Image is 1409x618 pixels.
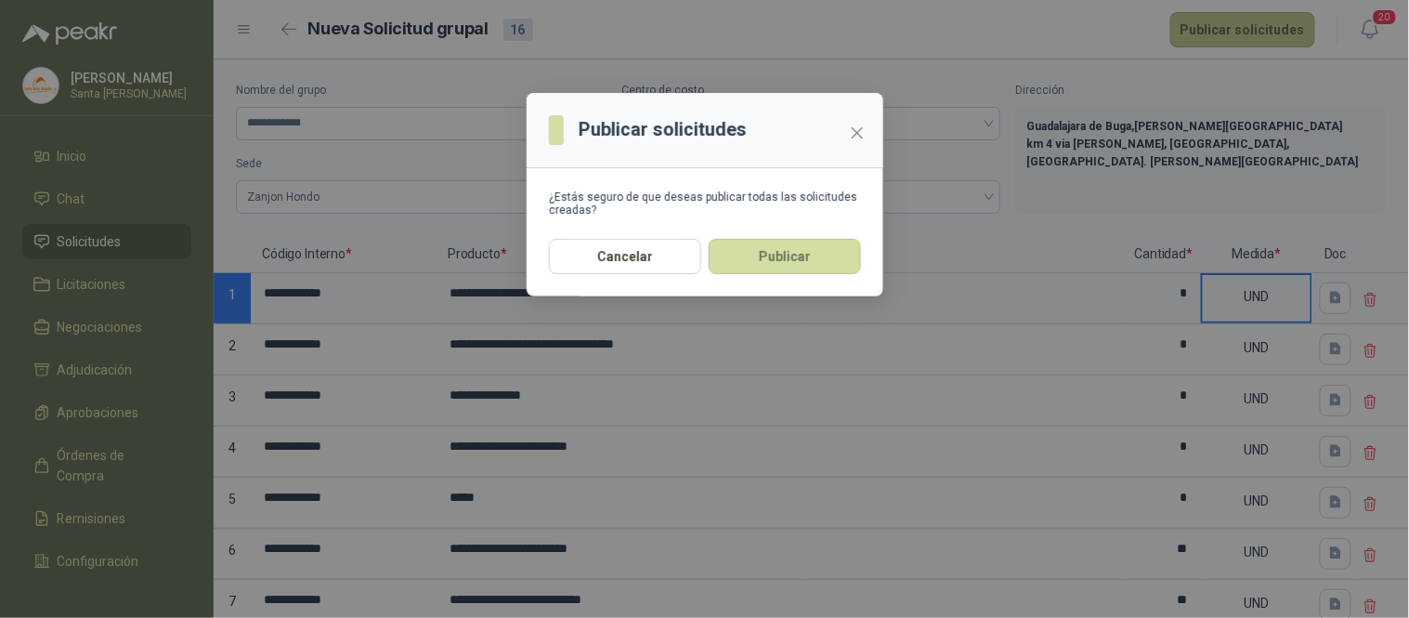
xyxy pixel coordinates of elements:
h3: Publicar solicitudes [579,115,747,144]
button: Close [842,118,872,148]
button: Cancelar [549,239,701,274]
div: ¿Estás seguro de que deseas publicar todas las solicitudes creadas? [549,191,861,217]
span: close [850,125,865,140]
button: Publicar [709,239,861,274]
